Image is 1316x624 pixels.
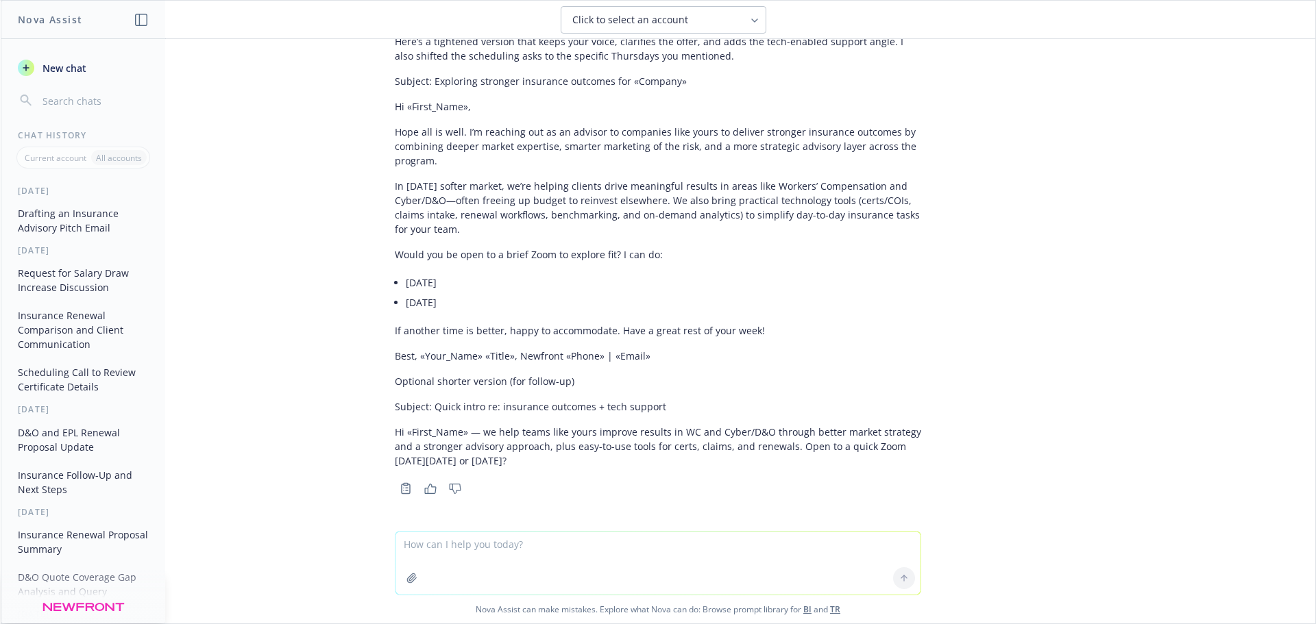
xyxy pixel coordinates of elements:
span: New chat [40,61,86,75]
svg: Copy to clipboard [400,482,412,495]
p: Subject: Exploring stronger insurance outcomes for «Company» [395,74,921,88]
button: D&O and EPL Renewal Proposal Update [12,421,154,458]
li: [DATE] [406,273,921,292]
button: Scheduling Call to Review Certificate Details [12,361,154,398]
div: Chat History [1,129,165,141]
div: [DATE] [1,185,165,197]
button: Drafting an Insurance Advisory Pitch Email [12,202,154,239]
p: Best, «Your_Name» «Title», Newfront «Phone» | «Email» [395,349,921,363]
p: Current account [25,152,86,164]
div: [DATE] [1,608,165,620]
p: Subject: Quick intro re: insurance outcomes + tech support [395,399,921,414]
button: Insurance Renewal Proposal Summary [12,523,154,560]
div: [DATE] [1,506,165,518]
p: If another time is better, happy to accommodate. Have a great rest of your week! [395,323,921,338]
li: [DATE] [406,292,921,312]
a: BI [803,603,812,615]
button: Thumbs down [444,479,466,498]
p: Hope all is well. I’m reaching out as an advisor to companies like yours to deliver stronger insu... [395,125,921,168]
button: Click to select an account [561,6,766,34]
button: New chat [12,55,154,80]
span: Nova Assist can make mistakes. Explore what Nova can do: Browse prompt library for and [6,595,1310,623]
span: Click to select an account [572,13,688,27]
button: D&O Quote Coverage Gap Analysis and Query [12,566,154,603]
button: Request for Salary Draw Increase Discussion [12,262,154,299]
button: Insurance Renewal Comparison and Client Communication [12,304,154,355]
div: [DATE] [1,245,165,256]
p: All accounts [96,152,142,164]
p: In [DATE] softer market, we’re helping clients drive meaningful results in areas like Workers’ Co... [395,179,921,236]
a: TR [830,603,840,615]
h1: Nova Assist [18,12,82,27]
p: Optional shorter version (for follow-up) [395,374,921,388]
div: [DATE] [1,403,165,415]
input: Search chats [40,91,149,110]
button: Insurance Follow-Up and Next Steps [12,464,154,501]
p: Hi «First_Name», [395,99,921,114]
p: Here’s a tightened version that keeps your voice, clarifies the offer, and adds the tech-enabled ... [395,34,921,63]
p: Would you be open to a brief Zoom to explore fit? I can do: [395,247,921,262]
p: Hi «First_Name» — we help teams like yours improve results in WC and Cyber/D&O through better mar... [395,425,921,468]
